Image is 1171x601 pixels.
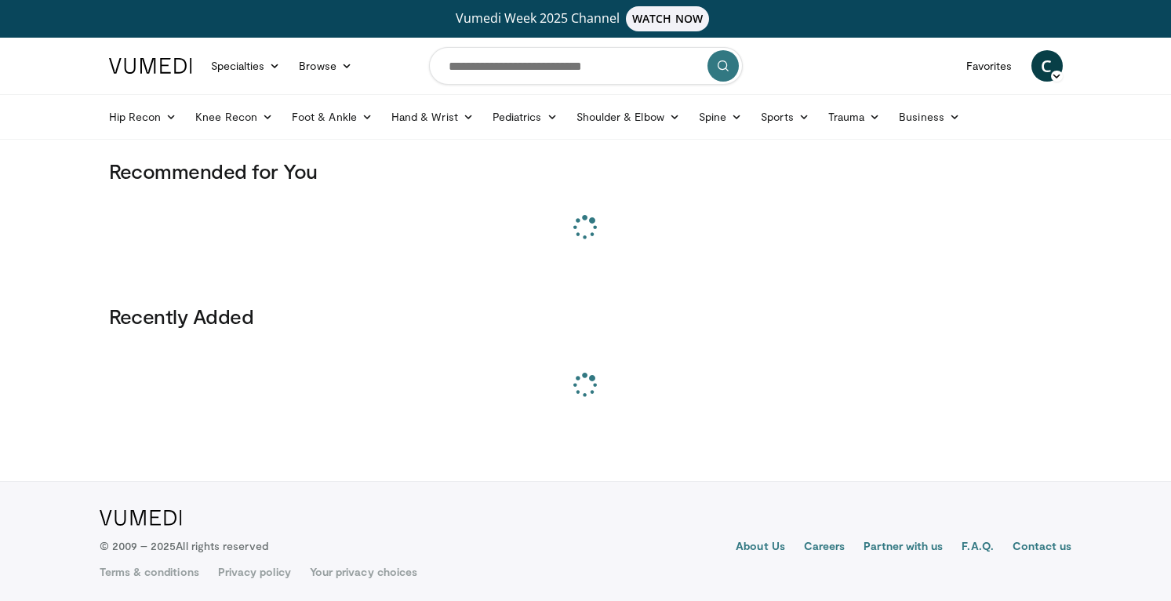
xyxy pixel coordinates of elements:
a: Browse [289,50,362,82]
a: Knee Recon [186,101,282,133]
a: About Us [736,538,785,557]
p: © 2009 – 2025 [100,538,268,554]
a: Shoulder & Elbow [567,101,689,133]
a: Vumedi Week 2025 ChannelWATCH NOW [111,6,1060,31]
a: Your privacy choices [310,564,417,580]
a: Favorites [957,50,1022,82]
a: Privacy policy [218,564,291,580]
a: Foot & Ankle [282,101,382,133]
a: Terms & conditions [100,564,199,580]
a: C [1031,50,1063,82]
span: All rights reserved [176,539,267,552]
img: VuMedi Logo [109,58,192,74]
a: Spine [689,101,751,133]
a: Hand & Wrist [382,101,483,133]
a: Specialties [202,50,290,82]
a: Careers [804,538,846,557]
span: WATCH NOW [626,6,709,31]
h3: Recently Added [109,304,1063,329]
a: Contact us [1013,538,1072,557]
a: Sports [751,101,819,133]
a: Partner with us [864,538,943,557]
a: Hip Recon [100,101,187,133]
a: Business [889,101,969,133]
img: VuMedi Logo [100,510,182,526]
a: F.A.Q. [962,538,993,557]
a: Trauma [819,101,890,133]
input: Search topics, interventions [429,47,743,85]
h3: Recommended for You [109,158,1063,184]
a: Pediatrics [483,101,567,133]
